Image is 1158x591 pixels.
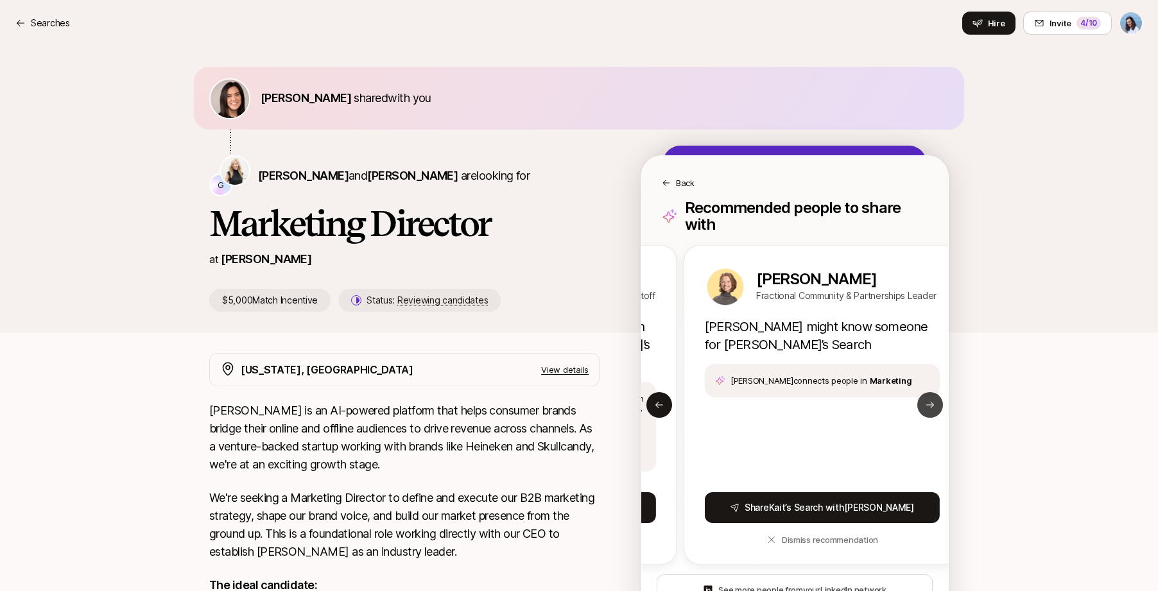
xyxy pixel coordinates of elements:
span: [PERSON_NAME] connects people in [730,374,912,387]
p: We're seeking a Marketing Director to define and execute our B2B marketing strategy, shape our br... [209,489,600,561]
button: Dismiss recommendation [705,528,940,551]
img: Dan Tase [1120,12,1142,34]
span: [PERSON_NAME] [261,91,351,105]
button: Dismiss recommendation [421,528,656,551]
span: Marketing [870,375,912,386]
span: with you [388,91,431,105]
a: [PERSON_NAME] [472,270,655,288]
span: [PERSON_NAME] has tagged themselves as deep in , , and [447,392,646,431]
p: shared [261,89,436,107]
button: Invite4/10 [1023,12,1112,35]
span: Brand Strategy & Development [447,406,642,429]
button: Dan Tase [1119,12,1143,35]
p: Back [676,176,695,189]
p: [PERSON_NAME] might be interested in or know someone for [PERSON_NAME]’s Search [421,318,656,372]
p: Searches [31,15,70,31]
h1: Marketing Director [209,204,600,243]
button: ShareKait’s Search with[PERSON_NAME] [705,492,940,523]
span: Reviewing candidates [397,295,488,306]
p: Marketing Leader & Founding Team at Liftoff [472,288,655,304]
span: [PERSON_NAME] has tagged themselves as interested in [447,436,646,461]
p: G [218,181,224,189]
p: Fractional Community & Partnerships Leader [756,288,937,304]
span: Hire [988,17,1005,30]
p: are looking for [258,167,530,185]
p: $5,000 Match Incentive [209,289,331,312]
div: 4 /10 [1076,17,1101,30]
a: [PERSON_NAME] [221,252,311,266]
img: 71d7b91d_d7cb_43b4_a7ea_a9b2f2cc6e03.jpg [211,80,249,118]
span: Invite [1050,17,1071,30]
p: Status: [367,293,488,308]
span: [PERSON_NAME] [367,169,458,182]
span: [PERSON_NAME] [258,169,349,182]
button: Hire [962,12,1015,35]
button: ShareKait’s Search with[PERSON_NAME] [421,492,656,523]
a: [PERSON_NAME] [756,270,937,288]
img: Kait Stephens [221,157,249,185]
img: 8c61b0d0_f7ed_4946_a4ea_4ff203a9fb97.jpg [706,268,745,306]
p: [PERSON_NAME] might know someone for [PERSON_NAME]’s Search [705,318,940,354]
p: Recommended people to share with [685,200,928,233]
span: and [349,169,458,182]
p: at [209,251,218,268]
p: [PERSON_NAME] is an AI-powered platform that helps consumer brands bridge their online and offlin... [209,402,600,474]
p: [US_STATE], [GEOGRAPHIC_DATA] [241,361,413,378]
p: View details [541,363,589,376]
